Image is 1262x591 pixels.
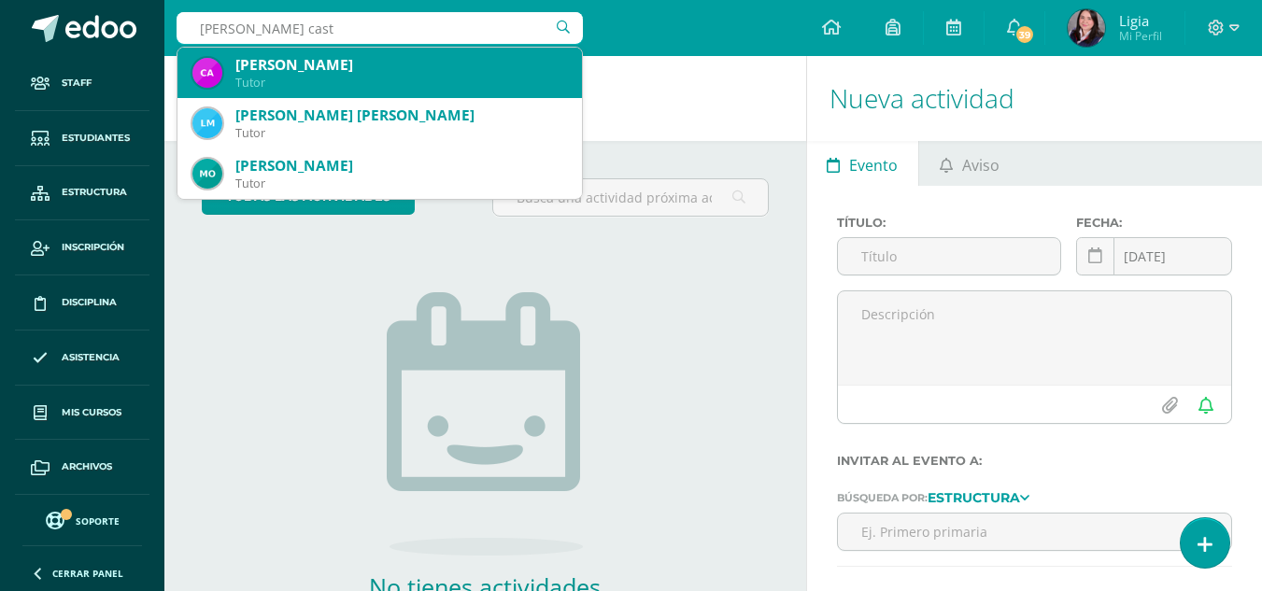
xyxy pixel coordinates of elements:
a: Archivos [15,440,149,495]
span: Asistencia [62,350,120,365]
span: Estudiantes [62,131,130,146]
a: Evento [807,141,918,186]
div: [PERSON_NAME] [235,156,567,176]
span: Inscripción [62,240,124,255]
a: Estructura [928,490,1029,503]
label: Título: [837,216,1061,230]
input: Ej. Primero primaria [838,514,1231,550]
span: Estructura [62,185,127,200]
a: Staff [15,56,149,111]
a: Asistencia [15,331,149,386]
input: Fecha de entrega [1077,238,1231,274]
img: no_activities.png [387,292,583,556]
img: 6d64314b67be53c24b9da8b976cd697e.png [192,159,222,189]
input: Busca un usuario... [177,12,583,44]
a: Mis cursos [15,386,149,441]
span: Soporte [76,514,120,528]
div: Tutor [235,125,567,141]
span: Archivos [62,459,112,474]
div: Tutor [235,176,567,191]
strong: Estructura [928,489,1020,506]
img: d5e06c0e5c60f8cb8d69cae07b21a756.png [1068,9,1105,47]
h1: Nueva actividad [830,56,1240,141]
a: Estructura [15,166,149,221]
span: Cerrar panel [52,567,123,580]
span: Búsqueda por: [837,491,928,504]
a: Disciplina [15,275,149,331]
a: Soporte [22,507,142,532]
span: 39 [1014,24,1035,45]
a: Aviso [919,141,1019,186]
a: Estudiantes [15,111,149,166]
span: Mis cursos [62,405,121,420]
img: 131dd30016c08d7bbc92656861728f53.png [192,108,222,138]
img: bd08a61cb1605d20b9c49753086f9f9e.png [192,58,222,88]
span: Disciplina [62,295,117,310]
label: Fecha: [1076,216,1232,230]
span: Aviso [962,143,1000,188]
span: Mi Perfil [1119,28,1162,44]
span: Evento [849,143,898,188]
div: [PERSON_NAME] [235,55,567,75]
input: Busca una actividad próxima aquí... [493,179,767,216]
div: [PERSON_NAME] [PERSON_NAME] [235,106,567,125]
span: Ligia [1119,11,1162,30]
div: Tutor [235,75,567,91]
a: Inscripción [15,220,149,275]
label: Invitar al evento a: [837,454,1232,468]
span: Staff [62,76,92,91]
input: Título [838,238,1060,274]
